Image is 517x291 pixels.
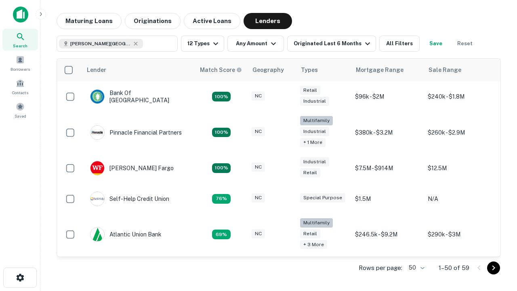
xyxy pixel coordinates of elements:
[2,99,38,121] a: Saved
[424,183,496,214] td: N/A
[300,193,345,202] div: Special Purpose
[195,59,248,81] th: Capitalize uses an advanced AI algorithm to match your search with the best lender. The match sco...
[300,97,329,106] div: Industrial
[125,13,181,29] button: Originations
[477,200,517,239] iframe: Chat Widget
[90,89,187,104] div: Bank Of [GEOGRAPHIC_DATA]
[351,112,424,153] td: $380k - $3.2M
[90,125,182,140] div: Pinnacle Financial Partners
[15,113,26,119] span: Saved
[252,91,265,101] div: NC
[227,36,284,52] button: Any Amount
[200,65,242,74] div: Capitalize uses an advanced AI algorithm to match your search with the best lender. The match sco...
[424,214,496,255] td: $290k - $3M
[452,36,478,52] button: Reset
[429,65,461,75] div: Sale Range
[90,227,162,242] div: Atlantic Union Bank
[301,65,318,75] div: Types
[351,183,424,214] td: $1.5M
[90,161,104,175] img: picture
[90,126,104,139] img: picture
[424,59,496,81] th: Sale Range
[212,194,231,204] div: Matching Properties: 11, hasApolloMatch: undefined
[359,263,402,273] p: Rows per page:
[351,153,424,183] td: $7.5M - $914M
[13,6,28,23] img: capitalize-icon.png
[82,59,195,81] th: Lender
[212,163,231,173] div: Matching Properties: 15, hasApolloMatch: undefined
[244,13,292,29] button: Lenders
[294,39,372,48] div: Originated Last 6 Months
[87,65,106,75] div: Lender
[300,240,327,249] div: + 3 more
[252,127,265,136] div: NC
[184,13,240,29] button: Active Loans
[300,138,326,147] div: + 1 more
[300,116,333,125] div: Multifamily
[252,193,265,202] div: NC
[300,229,320,238] div: Retail
[287,36,376,52] button: Originated Last 6 Months
[424,81,496,112] td: $240k - $1.8M
[11,66,30,72] span: Borrowers
[351,81,424,112] td: $96k - $2M
[252,65,284,75] div: Geography
[423,36,449,52] button: Save your search to get updates of matches that match your search criteria.
[12,89,28,96] span: Contacts
[248,59,296,81] th: Geography
[200,65,240,74] h6: Match Score
[212,128,231,137] div: Matching Properties: 26, hasApolloMatch: undefined
[57,13,122,29] button: Maturing Loans
[406,262,426,274] div: 50
[13,42,27,49] span: Search
[424,112,496,153] td: $260k - $2.9M
[212,92,231,101] div: Matching Properties: 15, hasApolloMatch: undefined
[90,90,104,103] img: picture
[90,192,104,206] img: picture
[90,228,104,241] img: picture
[2,76,38,97] a: Contacts
[300,86,320,95] div: Retail
[90,161,174,175] div: [PERSON_NAME] Fargo
[181,36,224,52] button: 12 Types
[296,59,351,81] th: Types
[300,157,329,167] div: Industrial
[90,192,169,206] div: Self-help Credit Union
[379,36,420,52] button: All Filters
[252,229,265,238] div: NC
[2,29,38,51] a: Search
[351,59,424,81] th: Mortgage Range
[356,65,404,75] div: Mortgage Range
[2,52,38,74] a: Borrowers
[212,230,231,239] div: Matching Properties: 10, hasApolloMatch: undefined
[487,261,500,274] button: Go to next page
[300,127,329,136] div: Industrial
[300,168,320,177] div: Retail
[351,214,424,255] td: $246.5k - $9.2M
[70,40,131,47] span: [PERSON_NAME][GEOGRAPHIC_DATA], [GEOGRAPHIC_DATA]
[439,263,469,273] p: 1–50 of 59
[300,218,333,228] div: Multifamily
[252,162,265,172] div: NC
[424,153,496,183] td: $12.5M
